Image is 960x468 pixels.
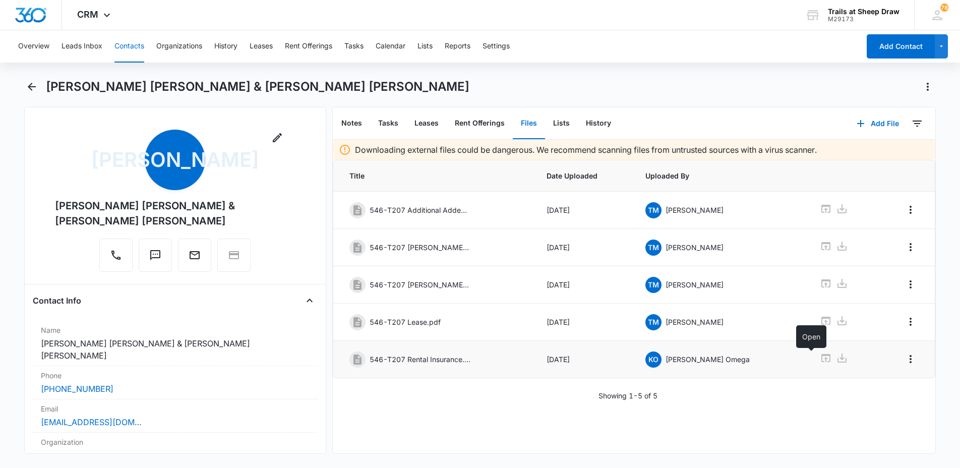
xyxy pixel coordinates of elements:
[447,108,513,139] button: Rent Offerings
[534,304,633,341] td: [DATE]
[940,4,948,12] span: 78
[909,115,925,132] button: Filters
[18,30,49,63] button: Overview
[370,317,441,327] p: 546-T207 Lease.pdf
[41,403,310,414] label: Email
[847,111,909,136] button: Add File
[578,108,619,139] button: History
[645,277,662,293] span: TM
[33,321,318,366] div: Name[PERSON_NAME] [PERSON_NAME] & [PERSON_NAME] [PERSON_NAME]
[598,390,657,401] p: Showing 1-5 of 5
[545,108,578,139] button: Lists
[666,317,724,327] p: [PERSON_NAME]
[145,130,205,190] span: [PERSON_NAME]
[370,279,470,290] p: 546-T207 [PERSON_NAME] App.pdf
[920,79,936,95] button: Actions
[645,352,662,368] span: KO
[483,30,510,63] button: Settings
[41,437,310,447] label: Organization
[355,144,817,156] p: Downloading external files could be dangerous. We recommend scanning files from untrusted sources...
[99,239,133,272] button: Call
[41,325,310,335] label: Name
[99,254,133,263] a: Call
[417,30,433,63] button: Lists
[903,276,919,292] button: Overflow Menu
[41,337,310,362] dd: [PERSON_NAME] [PERSON_NAME] & [PERSON_NAME] [PERSON_NAME]
[139,239,172,272] button: Text
[666,279,724,290] p: [PERSON_NAME]
[139,254,172,263] a: Text
[828,16,899,23] div: account id
[114,30,144,63] button: Contacts
[178,239,211,272] button: Email
[370,354,470,365] p: 546-T207 Rental Insurance.pdf
[156,30,202,63] button: Organizations
[77,9,98,20] span: CRM
[445,30,470,63] button: Reports
[666,242,724,253] p: [PERSON_NAME]
[344,30,364,63] button: Tasks
[33,433,318,465] div: Organization---
[645,202,662,218] span: TM
[349,170,523,181] span: Title
[285,30,332,63] button: Rent Offerings
[406,108,447,139] button: Leases
[376,30,405,63] button: Calendar
[41,383,113,395] a: [PHONE_NUMBER]
[513,108,545,139] button: Files
[250,30,273,63] button: Leases
[534,266,633,304] td: [DATE]
[62,30,102,63] button: Leads Inbox
[41,416,142,428] a: [EMAIL_ADDRESS][DOMAIN_NAME]
[534,229,633,266] td: [DATE]
[178,254,211,263] a: Email
[333,108,370,139] button: Notes
[370,205,470,215] p: 546-T207 Additional Addendum.pdf
[828,8,899,16] div: account name
[645,240,662,256] span: TM
[903,239,919,255] button: Overflow Menu
[214,30,237,63] button: History
[55,198,295,228] div: [PERSON_NAME] [PERSON_NAME] & [PERSON_NAME] [PERSON_NAME]
[796,325,826,348] div: Open
[33,399,318,433] div: Email[EMAIL_ADDRESS][DOMAIN_NAME]
[666,354,750,365] p: [PERSON_NAME] Omega
[645,170,796,181] span: Uploaded By
[534,341,633,378] td: [DATE]
[547,170,621,181] span: Date Uploaded
[666,205,724,215] p: [PERSON_NAME]
[370,242,470,253] p: 546-T207 [PERSON_NAME].pdf
[302,292,318,309] button: Close
[41,449,310,461] dd: ---
[903,351,919,367] button: Overflow Menu
[33,295,81,307] h4: Contact Info
[867,34,935,58] button: Add Contact
[903,202,919,218] button: Overflow Menu
[41,370,310,381] label: Phone
[534,192,633,229] td: [DATE]
[370,108,406,139] button: Tasks
[903,314,919,330] button: Overflow Menu
[645,314,662,330] span: TM
[940,4,948,12] div: notifications count
[33,366,318,399] div: Phone[PHONE_NUMBER]
[24,79,40,95] button: Back
[46,79,469,94] h1: [PERSON_NAME] [PERSON_NAME] & [PERSON_NAME] [PERSON_NAME]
